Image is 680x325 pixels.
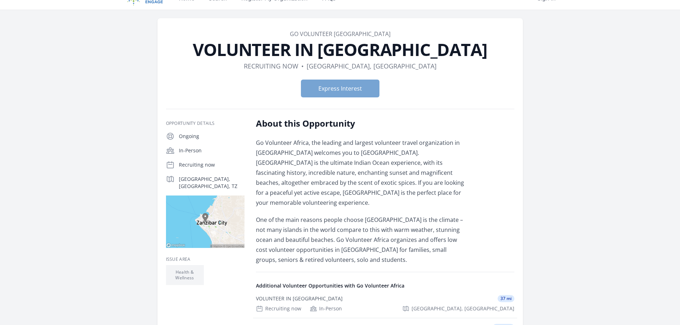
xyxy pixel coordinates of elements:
dd: Recruiting now [244,61,298,71]
div: • [301,61,304,71]
span: [GEOGRAPHIC_DATA], [GEOGRAPHIC_DATA] [412,305,514,312]
a: VOLUNTEER IN [GEOGRAPHIC_DATA] 37 mi Recruiting now In-Person [GEOGRAPHIC_DATA], [GEOGRAPHIC_DATA] [253,289,517,318]
div: VOLUNTEER IN [GEOGRAPHIC_DATA] [256,295,343,302]
dd: [GEOGRAPHIC_DATA], [GEOGRAPHIC_DATA] [307,61,437,71]
p: Ongoing [179,133,245,140]
h3: Opportunity Details [166,121,245,126]
p: Go Volunteer Africa, the leading and largest volunteer travel organization in [GEOGRAPHIC_DATA] w... [256,138,465,208]
p: One of the main reasons people choose [GEOGRAPHIC_DATA] is the climate – not many islands in the ... [256,215,465,265]
p: Recruiting now [179,161,245,168]
p: In-Person [179,147,245,154]
div: Recruiting now [256,305,301,312]
h3: Issue area [166,257,245,262]
h1: VOLUNTEER IN [GEOGRAPHIC_DATA] [166,41,514,58]
span: 37 mi [498,295,514,302]
h4: Additional Volunteer Opportunities with Go Volunteer Africa [256,282,514,289]
img: Map [166,195,245,248]
p: [GEOGRAPHIC_DATA], [GEOGRAPHIC_DATA], TZ [179,176,245,190]
button: Express Interest [301,80,379,97]
div: In-Person [310,305,342,312]
a: Go Volunteer [GEOGRAPHIC_DATA] [290,30,391,38]
li: Health & Wellness [166,265,204,285]
h2: About this Opportunity [256,118,465,129]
